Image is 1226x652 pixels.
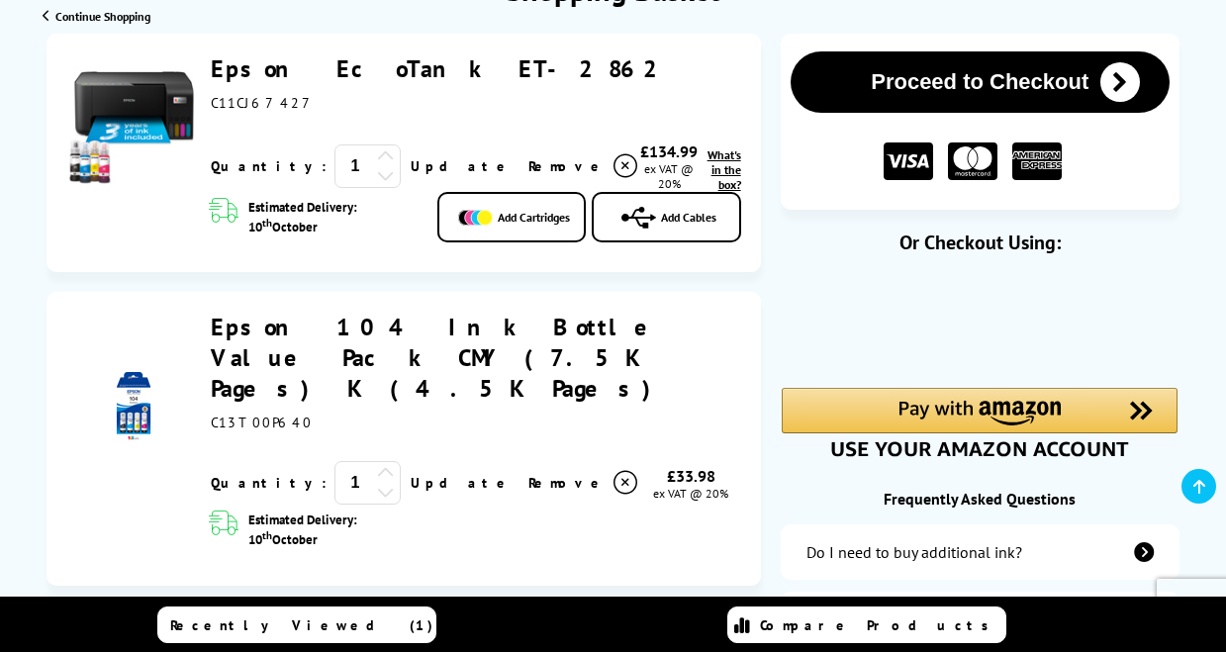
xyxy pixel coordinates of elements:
[170,616,433,634] span: Recently Viewed (1)
[653,486,728,501] span: ex VAT @ 20%
[760,616,999,634] span: Compare Products
[66,53,201,188] img: Epson EcoTank ET-2862
[782,287,1178,354] iframe: PayPal
[707,147,741,192] span: What's in the box?
[661,210,716,225] span: Add Cables
[262,216,272,230] sup: th
[1012,142,1062,181] img: American Express
[528,151,640,181] a: Delete item from your basket
[55,9,150,24] span: Continue Shopping
[948,142,997,181] img: MASTER CARD
[781,524,1179,580] a: additional-ink
[781,592,1179,647] a: items-arrive
[806,542,1022,562] div: Do I need to buy additional ink?
[211,157,327,175] span: Quantity:
[528,468,640,498] a: Delete item from your basket
[698,147,740,192] a: lnk_inthebox
[458,210,493,226] img: Add Cartridges
[211,474,327,492] span: Quantity:
[43,9,150,24] a: Continue Shopping
[727,606,1006,643] a: Compare Products
[157,606,436,643] a: Recently Viewed (1)
[640,141,698,161] div: £134.99
[411,157,513,175] a: Update
[528,474,607,492] span: Remove
[781,489,1179,509] div: Frequently Asked Questions
[248,199,418,235] span: Estimated Delivery: 10 October
[211,312,668,404] a: Epson 104 Ink Bottle Value Pack CMY (7.5K Pages) K (4.5K Pages)
[640,466,740,486] div: £33.98
[781,230,1179,255] div: Or Checkout Using:
[211,53,673,84] a: Epson EcoTank ET-2862
[99,372,168,441] img: Epson 104 Ink Bottle Value Pack CMY (7.5K Pages) K (4.5K Pages)
[411,474,513,492] a: Update
[262,528,272,542] sup: th
[248,512,418,548] span: Estimated Delivery: 10 October
[782,388,1178,457] div: Amazon Pay - Use your Amazon account
[211,94,317,112] span: C11CJ67427
[791,51,1170,113] button: Proceed to Checkout
[644,161,694,191] span: ex VAT @ 20%
[884,142,933,181] img: VISA
[498,210,570,225] span: Add Cartridges
[528,157,607,175] span: Remove
[211,414,313,431] span: C13T00P640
